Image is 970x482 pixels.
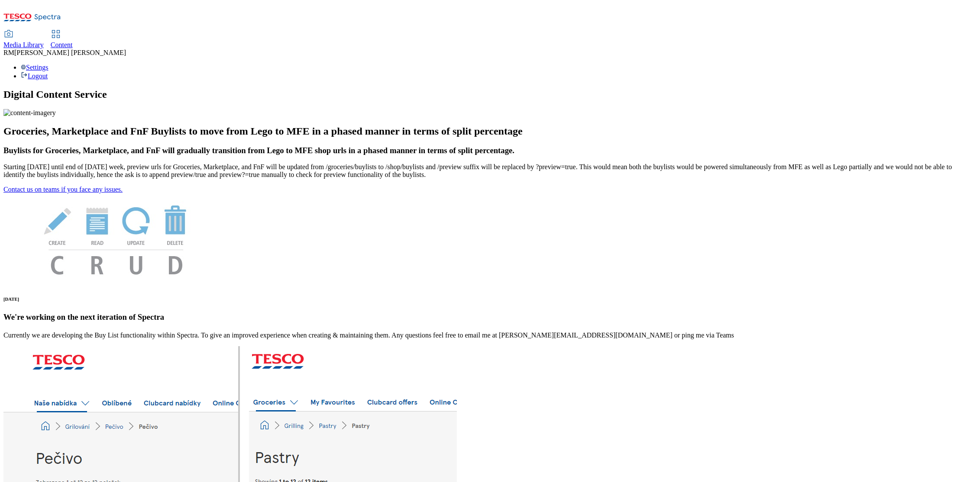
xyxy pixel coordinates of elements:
a: Contact us on teams if you face any issues. [3,186,123,193]
p: Currently we are developing the Buy List functionality within Spectra. To give an improved experi... [3,331,967,339]
span: RM [3,49,14,56]
h3: Buylists for Groceries, Marketplace, and FnF will gradually transition from Lego to MFE shop urls... [3,146,967,155]
span: Content [51,41,73,48]
a: Settings [21,64,48,71]
a: Logout [21,72,48,80]
a: Media Library [3,31,44,49]
h3: We're working on the next iteration of Spectra [3,312,967,322]
h6: [DATE] [3,296,967,302]
span: [PERSON_NAME] [PERSON_NAME] [14,49,126,56]
p: Starting [DATE] until end of [DATE] week, preview urls for Groceries, Marketplace, and FnF will b... [3,163,967,179]
h1: Digital Content Service [3,89,967,100]
img: content-imagery [3,109,56,117]
img: News Image [3,193,229,284]
h2: Groceries, Marketplace and FnF Buylists to move from Lego to MFE in a phased manner in terms of s... [3,125,967,137]
a: Content [51,31,73,49]
span: Media Library [3,41,44,48]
